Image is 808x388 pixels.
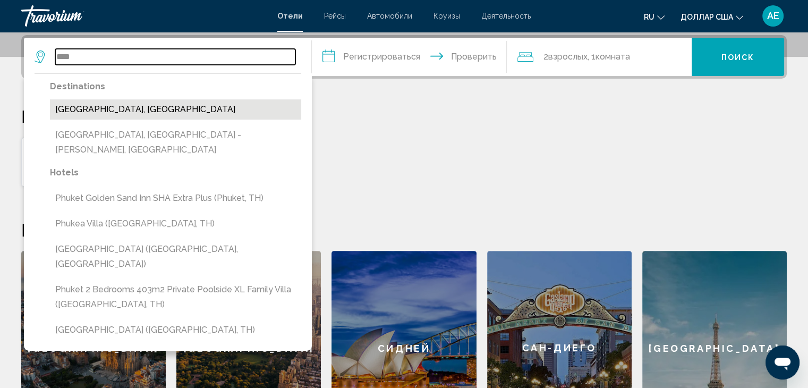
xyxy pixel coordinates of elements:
[481,12,531,20] a: Деятельность
[692,38,784,76] button: Поиск
[21,5,267,27] a: Травориум
[522,342,596,353] font: Сан-Диего
[50,320,301,340] button: [GEOGRAPHIC_DATA] ([GEOGRAPHIC_DATA], TH)
[21,137,269,187] button: Отели в [GEOGRAPHIC_DATA], [GEOGRAPHIC_DATA] ([GEOGRAPHIC_DATA])Вс, 7 сен - Пн, 8 сен1комната3взр...
[766,345,800,379] iframe: Кнопка запуска окна обмена сообщениями
[644,13,654,21] font: ru
[767,10,779,21] font: АЕ
[21,105,206,126] font: Ваши недавние поиски
[50,99,301,120] button: [GEOGRAPHIC_DATA], [GEOGRAPHIC_DATA]
[50,125,301,160] button: [GEOGRAPHIC_DATA], [GEOGRAPHIC_DATA] - [PERSON_NAME], [GEOGRAPHIC_DATA]
[433,12,460,20] a: Круизы
[50,214,301,234] button: Phukea Villa ([GEOGRAPHIC_DATA], TH)
[50,79,301,94] p: Destinations
[50,239,301,274] button: [GEOGRAPHIC_DATA] ([GEOGRAPHIC_DATA], [GEOGRAPHIC_DATA])
[587,52,595,62] font: , 1
[543,52,548,62] font: 2
[721,53,755,62] font: Поиск
[644,9,665,24] button: Изменить язык
[367,12,412,20] a: Автомобили
[649,343,780,354] font: [GEOGRAPHIC_DATA]
[50,188,301,208] button: Phuket Golden Sand Inn SHA Extra Plus (Phuket, TH)
[378,343,431,354] font: Сидней
[21,219,263,240] font: Рекомендуемые направления
[595,52,630,62] font: комната
[50,280,301,315] button: Phuket 2 Bedrooms 403m2 Private Poolside XL Family Villa ([GEOGRAPHIC_DATA], TH)
[759,5,787,27] button: Меню пользователя
[324,12,346,20] a: Рейсы
[548,52,587,62] font: взрослых
[312,38,507,76] button: Даты заезда и выезда
[24,38,784,76] div: Виджет поиска
[681,9,743,24] button: Изменить валюту
[681,13,733,21] font: доллар США
[277,12,303,20] a: Отели
[507,38,692,76] button: Путешественники: 2 взрослых, 0 детей
[50,165,301,180] p: Hotels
